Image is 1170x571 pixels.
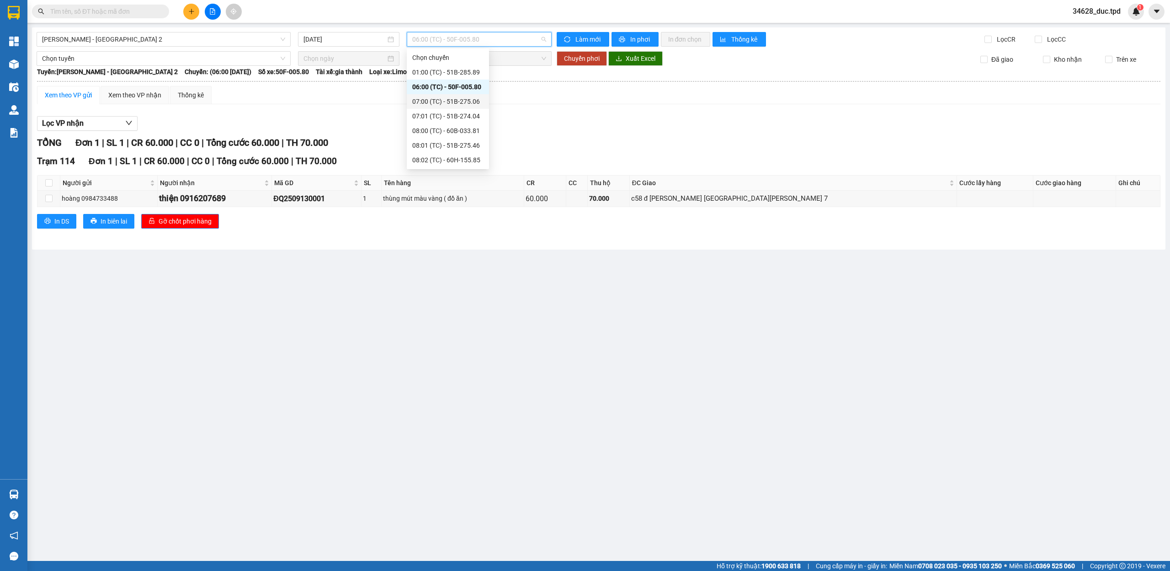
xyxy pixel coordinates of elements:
span: Trên xe [1112,54,1140,64]
span: down [125,119,133,127]
div: thiện 0916207689 [159,192,270,205]
span: Tổng cước 60.000 [217,156,289,166]
span: In DS [54,216,69,226]
div: 06:00 (TC) - 50F-005.80 [412,82,484,92]
strong: 0369 525 060 [1036,562,1075,570]
span: Gỡ chốt phơi hàng [159,216,212,226]
span: | [202,137,204,148]
span: notification [10,531,18,540]
span: ĐC Giao [632,178,947,188]
span: message [10,552,18,560]
div: thùng mút màu vàng ( đồ ăn ) [383,193,522,203]
strong: 1900 633 818 [761,562,801,570]
span: Đơn 1 [75,137,100,148]
div: 07:01 (TC) - 51B-274.04 [412,111,484,121]
span: Lọc VP nhận [42,117,84,129]
div: 70.000 [589,193,628,203]
span: Lọc CC [1043,34,1067,44]
span: Lọc CR [993,34,1017,44]
span: bar-chart [720,36,728,43]
span: TH 70.000 [296,156,337,166]
span: copyright [1119,563,1126,569]
span: | [808,561,809,571]
span: | [291,156,293,166]
input: Chọn ngày [303,53,386,64]
img: dashboard-icon [9,37,19,46]
div: 60.000 [526,193,564,204]
img: icon-new-feature [1132,7,1140,16]
span: 34628_duc.tpd [1065,5,1128,17]
button: printerIn biên lai [83,214,134,229]
span: Miền Nam [889,561,1002,571]
span: Loại xe: Limousine 11 chỗ [369,67,443,77]
button: In đơn chọn [661,32,711,47]
span: | [212,156,214,166]
span: CC 0 [191,156,210,166]
span: aim [230,8,237,15]
span: | [102,137,104,148]
span: Hỗ trợ kỹ thuật: [717,561,801,571]
div: 08:01 (TC) - 51B-275.46 [412,140,484,150]
span: Tài xế: gia thành [316,67,362,77]
span: Số xe: 50F-005.80 [258,67,309,77]
span: Đơn 1 [89,156,113,166]
span: Mã GD [274,178,352,188]
img: warehouse-icon [9,490,19,499]
th: Thu hộ [588,176,630,191]
div: Chọn chuyến [412,53,484,63]
img: warehouse-icon [9,82,19,92]
span: | [282,137,284,148]
span: ⚪️ [1004,564,1007,568]
span: SL 1 [120,156,137,166]
span: Làm mới [575,34,602,44]
span: Xuất Excel [626,53,655,64]
span: | [1082,561,1083,571]
span: Đã giao [988,54,1017,64]
th: SL [362,176,382,191]
button: printerIn phơi [612,32,659,47]
span: CC 0 [180,137,199,148]
span: In biên lai [101,216,127,226]
span: Kho nhận [1050,54,1085,64]
button: syncLàm mới [557,32,609,47]
span: unlock [149,218,155,225]
div: Thống kê [178,90,204,100]
input: 13/09/2025 [303,34,386,44]
th: Cước giao hàng [1033,176,1117,191]
img: logo-vxr [8,6,20,20]
strong: 0708 023 035 - 0935 103 250 [918,562,1002,570]
div: Chọn chuyến [407,50,489,65]
span: printer [44,218,51,225]
span: Người nhận [160,178,262,188]
button: unlockGỡ chốt phơi hàng [141,214,219,229]
button: plus [183,4,199,20]
span: | [175,137,178,148]
div: Xem theo VP gửi [45,90,92,100]
th: CC [566,176,588,191]
div: 1 [363,193,380,203]
span: download [616,55,622,63]
span: printer [90,218,97,225]
span: CR 60.000 [144,156,185,166]
span: CR 60.000 [131,137,173,148]
img: warehouse-icon [9,59,19,69]
span: | [115,156,117,166]
div: Xem theo VP nhận [108,90,161,100]
div: ĐQ2509130001 [273,193,360,204]
span: search [38,8,44,15]
span: Phương Lâm - Sài Gòn 2 [42,32,285,46]
span: 06:00 (TC) - 50F-005.80 [412,32,547,46]
span: Chuyến: (06:00 [DATE]) [185,67,251,77]
td: ĐQ2509130001 [272,191,362,207]
span: | [127,137,129,148]
span: 1 [1138,4,1142,11]
span: SL 1 [106,137,124,148]
th: CR [524,176,566,191]
button: caret-down [1149,4,1165,20]
span: question-circle [10,511,18,519]
input: Tìm tên, số ĐT hoặc mã đơn [50,6,158,16]
sup: 1 [1137,4,1143,11]
div: 08:02 (TC) - 60H-155.85 [412,155,484,165]
button: bar-chartThống kê [713,32,766,47]
span: plus [188,8,195,15]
